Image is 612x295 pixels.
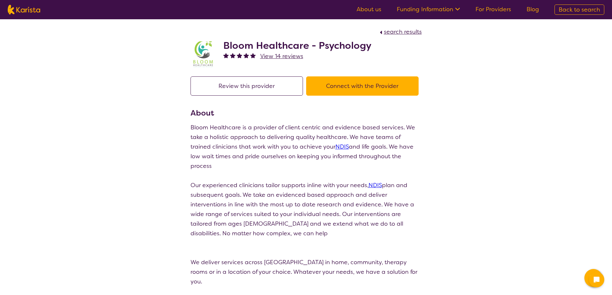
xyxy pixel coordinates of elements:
a: For Providers [475,5,511,13]
a: Back to search [554,4,604,15]
img: fullstar [223,53,229,58]
img: klsknef2cimwwz0wtkey.jpg [191,41,216,67]
img: fullstar [244,53,249,58]
button: Connect with the Provider [306,76,419,96]
span: search results [384,28,422,36]
button: Channel Menu [584,269,602,287]
a: Funding Information [397,5,460,13]
button: Review this provider [191,76,303,96]
a: Blog [527,5,539,13]
a: search results [378,28,422,36]
a: View 14 reviews [260,51,303,61]
p: We deliver services across [GEOGRAPHIC_DATA] in home, community, therapy rooms or in a location o... [191,257,422,286]
img: fullstar [237,53,242,58]
a: Connect with the Provider [306,82,422,90]
h3: About [191,107,422,119]
img: fullstar [250,53,256,58]
a: Review this provider [191,82,306,90]
span: Back to search [559,6,600,13]
a: About us [357,5,381,13]
a: NDIS [335,143,349,151]
p: Bloom Healthcare is a provider of client centric and evidence based services. We take a holistic ... [191,123,422,171]
h2: Bloom Healthcare - Psychology [223,40,371,51]
span: View 14 reviews [260,52,303,60]
a: NDIS [368,181,382,189]
img: fullstar [230,53,235,58]
img: Karista logo [8,5,40,14]
p: Our experienced clinicians tailor supports inline with your needs, plan and subsequent goals. We ... [191,180,422,238]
